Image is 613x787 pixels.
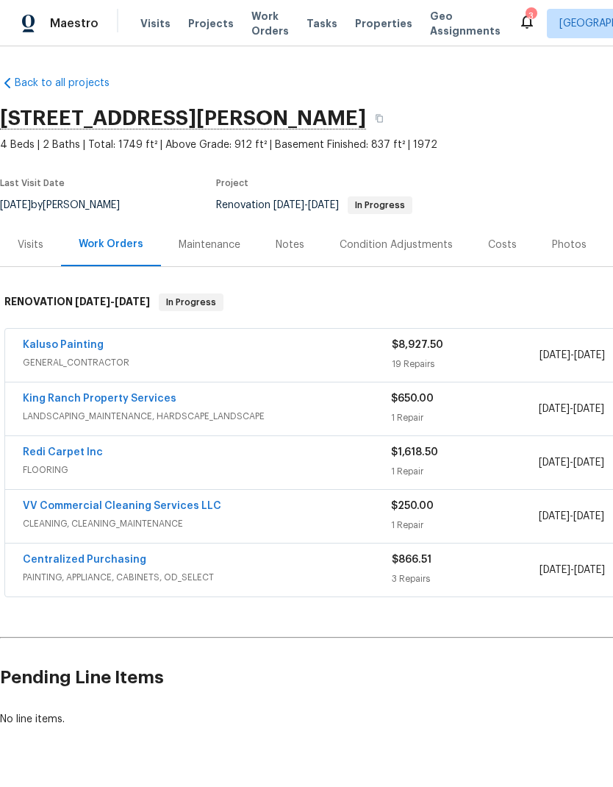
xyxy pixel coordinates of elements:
span: Work Orders [251,9,289,38]
span: GENERAL_CONTRACTOR [23,355,392,370]
div: 1 Repair [391,518,538,533]
div: 3 [526,9,536,24]
span: [DATE] [75,296,110,307]
span: - [75,296,150,307]
div: Work Orders [79,237,143,252]
span: [DATE] [539,565,570,575]
span: [DATE] [539,457,570,468]
span: - [539,348,605,363]
span: - [539,455,604,470]
span: $250.00 [391,501,434,511]
h6: RENOVATION [4,293,150,311]
span: [DATE] [308,200,339,210]
span: [DATE] [539,350,570,360]
span: Maestro [50,16,98,31]
span: $650.00 [391,393,434,404]
a: Kaluso Painting [23,340,104,350]
span: Renovation [216,200,412,210]
span: Properties [355,16,412,31]
div: 19 Repairs [392,357,539,371]
span: FLOORING [23,463,391,477]
a: King Ranch Property Services [23,393,176,404]
div: Maintenance [179,238,240,252]
span: Tasks [306,18,337,29]
a: Redi Carpet Inc [23,447,103,457]
span: Project [216,179,248,188]
span: LANDSCAPING_MAINTENANCE, HARDSCAPE_LANDSCAPE [23,409,391,424]
span: PAINTING, APPLIANCE, CABINETS, OD_SELECT [23,570,392,585]
span: - [539,509,604,524]
span: - [273,200,339,210]
span: [DATE] [273,200,304,210]
span: $1,618.50 [391,447,438,457]
span: [DATE] [539,404,570,414]
span: [DATE] [573,511,604,521]
span: [DATE] [574,350,605,360]
div: Notes [276,238,304,252]
span: In Progress [160,295,222,310]
span: [DATE] [573,457,604,468]
span: Geo Assignments [430,9,501,38]
span: [DATE] [574,565,605,575]
a: Centralized Purchasing [23,555,146,565]
span: $8,927.50 [392,340,443,350]
span: - [539,563,605,577]
span: In Progress [349,201,411,210]
span: CLEANING, CLEANING_MAINTENANCE [23,516,391,531]
div: Visits [18,238,43,252]
div: 1 Repair [391,410,538,425]
span: [DATE] [115,296,150,307]
span: $866.51 [392,555,431,565]
span: [DATE] [539,511,570,521]
span: Projects [188,16,234,31]
button: Copy Address [366,105,392,132]
div: 1 Repair [391,464,538,479]
span: [DATE] [573,404,604,414]
div: Condition Adjustments [340,238,453,252]
div: 3 Repairs [392,571,539,586]
span: - [539,402,604,416]
div: Photos [552,238,587,252]
div: Costs [488,238,517,252]
span: Visits [140,16,171,31]
a: VV Commercial Cleaning Services LLC [23,501,221,511]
